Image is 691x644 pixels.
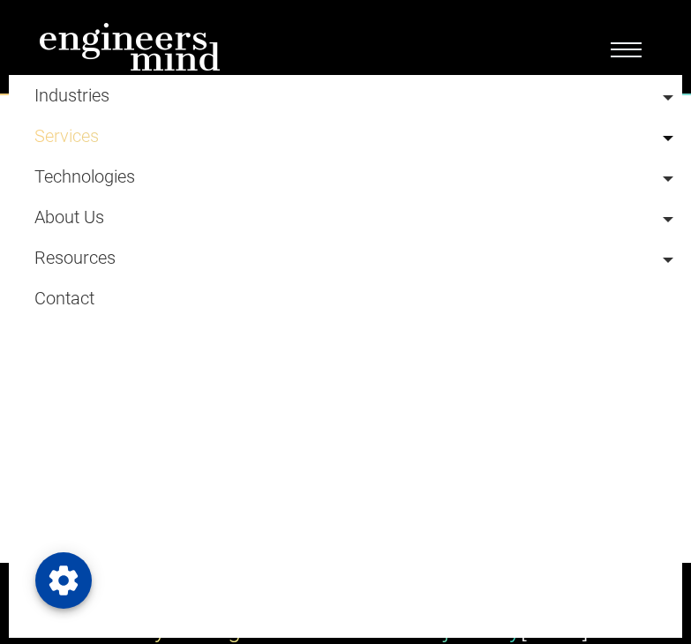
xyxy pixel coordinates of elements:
[34,116,673,156] a: Services
[599,32,653,62] button: Toggle navigation
[39,22,221,71] img: logo
[34,156,673,197] a: Technologies
[34,206,104,228] a: About Us
[34,75,673,116] a: Industries
[34,247,116,268] a: Resources
[34,278,673,318] a: Contact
